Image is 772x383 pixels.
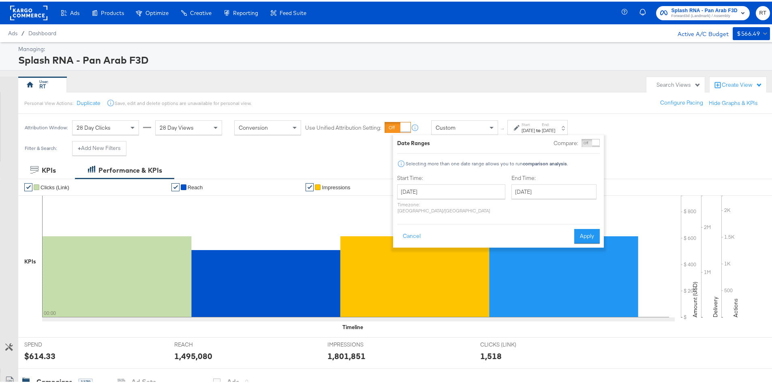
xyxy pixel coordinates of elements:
[24,123,68,129] div: Attribution Window:
[188,183,203,189] span: Reach
[574,227,600,242] button: Apply
[554,138,578,145] label: Compare:
[522,120,535,126] label: Start:
[17,28,28,35] span: /
[145,8,169,15] span: Optimize
[656,4,750,19] button: Splash RNA - Pan Arab F3DForward3d (Landmark) / Assembly
[24,339,85,347] span: SPEND
[327,349,366,360] div: 1,801,851
[101,8,124,15] span: Products
[77,98,101,105] button: Duplicate
[737,27,760,37] div: $566.49
[305,122,381,130] label: Use Unified Attribution Setting:
[8,28,17,35] span: Ads
[306,182,314,190] a: ✔
[480,339,541,347] span: CLICKS (LINK)
[499,126,507,129] span: ↑
[280,8,306,15] span: Feed Suite
[18,44,768,51] div: Managing:
[397,173,505,180] label: Start Time:
[397,138,430,145] div: Date Ranges
[657,79,701,87] div: Search Views
[522,126,535,132] div: [DATE]
[115,98,251,105] div: Save, edit and delete options are unavailable for personal view.
[24,349,56,360] div: $614.33
[733,26,770,39] button: $566.49
[24,182,32,190] a: ✔
[480,349,502,360] div: 1,518
[72,139,126,154] button: +Add New Filters
[535,126,542,132] strong: to
[70,8,79,15] span: Ads
[511,173,600,180] label: End Time:
[756,4,770,19] button: RT
[39,81,46,89] div: RT
[654,94,709,109] button: Configure Pacing
[327,339,388,347] span: IMPRESSIONS
[671,11,738,18] span: Forward3d (Landmark) / Assembly
[78,143,81,150] strong: +
[712,295,719,316] text: Delivery
[759,7,767,16] span: RT
[24,98,73,105] div: Personal View Actions:
[24,144,57,150] div: Filter & Search:
[709,98,758,105] button: Hide Graphs & KPIs
[691,280,699,316] text: Amount (USD)
[732,297,739,316] text: Actions
[436,122,456,130] span: Custom
[42,164,56,173] div: KPIs
[41,183,69,189] span: Clicks (Link)
[190,8,212,15] span: Creative
[160,122,194,130] span: 28 Day Views
[405,159,568,165] div: Selecting more than one date range allows you to run .
[397,227,426,242] button: Cancel
[171,182,180,190] a: ✔
[322,183,350,189] span: Impressions
[542,126,555,132] div: [DATE]
[98,164,162,173] div: Performance & KPIs
[18,51,768,65] div: Splash RNA - Pan Arab F3D
[722,79,762,88] div: Create View
[233,8,258,15] span: Reporting
[542,120,555,126] label: End:
[28,28,56,35] a: Dashboard
[77,122,111,130] span: 28 Day Clicks
[397,200,505,212] p: Timezone: [GEOGRAPHIC_DATA]/[GEOGRAPHIC_DATA]
[523,159,567,165] strong: comparison analysis
[669,26,729,38] div: Active A/C Budget
[671,5,738,13] span: Splash RNA - Pan Arab F3D
[174,349,212,360] div: 1,495,080
[24,256,36,264] div: KPIs
[239,122,268,130] span: Conversion
[342,322,363,330] div: Timeline
[174,339,235,347] span: REACH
